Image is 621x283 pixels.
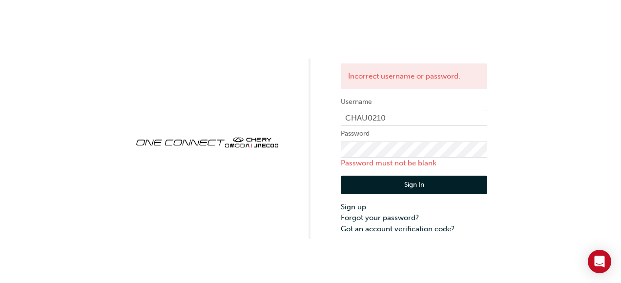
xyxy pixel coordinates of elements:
[341,110,487,126] input: Username
[341,202,487,213] a: Sign up
[341,212,487,223] a: Forgot your password?
[341,63,487,89] div: Incorrect username or password.
[341,176,487,194] button: Sign In
[588,250,611,273] div: Open Intercom Messenger
[341,223,487,235] a: Got an account verification code?
[341,96,487,108] label: Username
[341,158,487,169] p: Password must not be blank
[134,129,280,154] img: oneconnect
[341,128,487,140] label: Password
